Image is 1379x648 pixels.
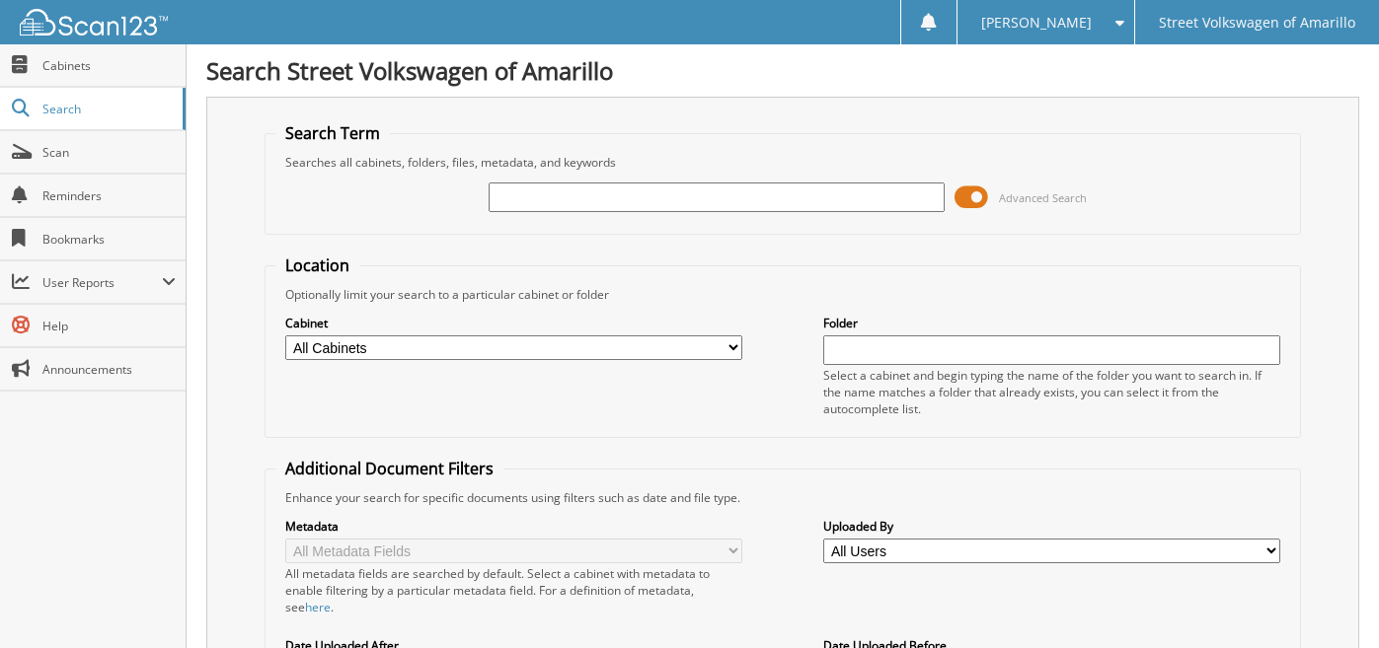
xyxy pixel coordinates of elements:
[275,154,1289,171] div: Searches all cabinets, folders, files, metadata, and keywords
[42,144,176,161] span: Scan
[42,231,176,248] span: Bookmarks
[275,489,1289,506] div: Enhance your search for specific documents using filters such as date and file type.
[823,518,1279,535] label: Uploaded By
[999,190,1087,205] span: Advanced Search
[42,101,173,117] span: Search
[42,361,176,378] span: Announcements
[1159,17,1355,29] span: Street Volkswagen of Amarillo
[42,57,176,74] span: Cabinets
[42,274,162,291] span: User Reports
[42,318,176,334] span: Help
[285,315,741,331] label: Cabinet
[275,458,503,479] legend: Additional Document Filters
[823,315,1279,331] label: Folder
[1280,553,1379,648] iframe: Chat Widget
[285,518,741,535] label: Metadata
[981,17,1092,29] span: [PERSON_NAME]
[275,286,1289,303] div: Optionally limit your search to a particular cabinet or folder
[206,54,1359,87] h1: Search Street Volkswagen of Amarillo
[305,599,331,615] a: here
[275,254,359,276] legend: Location
[42,187,176,204] span: Reminders
[823,367,1279,417] div: Select a cabinet and begin typing the name of the folder you want to search in. If the name match...
[285,565,741,615] div: All metadata fields are searched by default. Select a cabinet with metadata to enable filtering b...
[20,9,168,36] img: scan123-logo-white.svg
[275,122,390,144] legend: Search Term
